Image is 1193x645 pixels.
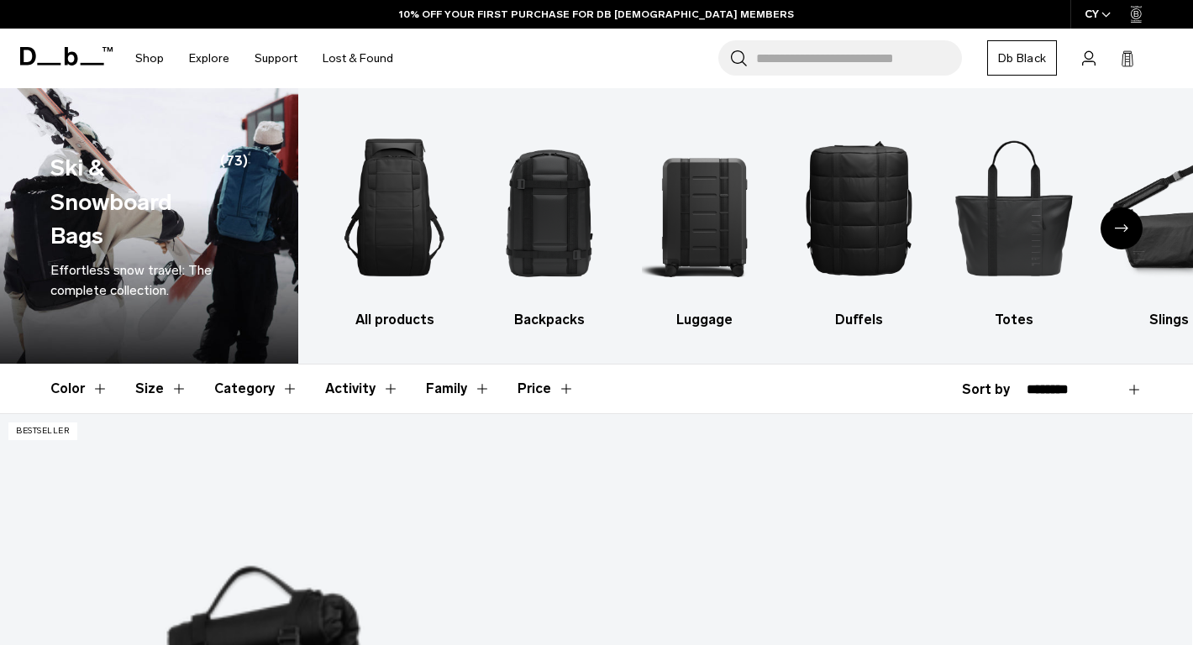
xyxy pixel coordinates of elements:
[796,113,922,330] li: 4 / 10
[642,113,767,330] li: 3 / 10
[951,113,1076,302] img: Db
[951,310,1076,330] h3: Totes
[332,113,457,302] img: Db
[951,113,1076,330] li: 5 / 10
[325,364,399,413] button: Toggle Filter
[486,310,612,330] h3: Backpacks
[486,113,612,330] a: Db Backpacks
[214,364,298,413] button: Toggle Filter
[50,262,212,298] span: Effortless snow travel: The complete collection.
[951,113,1076,330] a: Db Totes
[796,113,922,302] img: Db
[486,113,612,330] li: 2 / 10
[426,364,491,413] button: Toggle Filter
[255,29,297,88] a: Support
[987,40,1057,76] a: Db Black
[50,364,108,413] button: Toggle Filter
[332,310,457,330] h3: All products
[518,364,575,413] button: Toggle Price
[642,310,767,330] h3: Luggage
[332,113,457,330] li: 1 / 10
[399,7,794,22] a: 10% OFF YOUR FIRST PURCHASE FOR DB [DEMOGRAPHIC_DATA] MEMBERS
[50,151,214,254] h1: Ski & Snowboard Bags
[642,113,767,330] a: Db Luggage
[135,364,187,413] button: Toggle Filter
[135,29,164,88] a: Shop
[796,310,922,330] h3: Duffels
[1101,207,1143,249] div: Next slide
[796,113,922,330] a: Db Duffels
[323,29,393,88] a: Lost & Found
[189,29,229,88] a: Explore
[123,29,406,88] nav: Main Navigation
[642,113,767,302] img: Db
[332,113,457,330] a: Db All products
[486,113,612,302] img: Db
[220,151,248,254] span: (73)
[8,422,77,440] p: Bestseller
